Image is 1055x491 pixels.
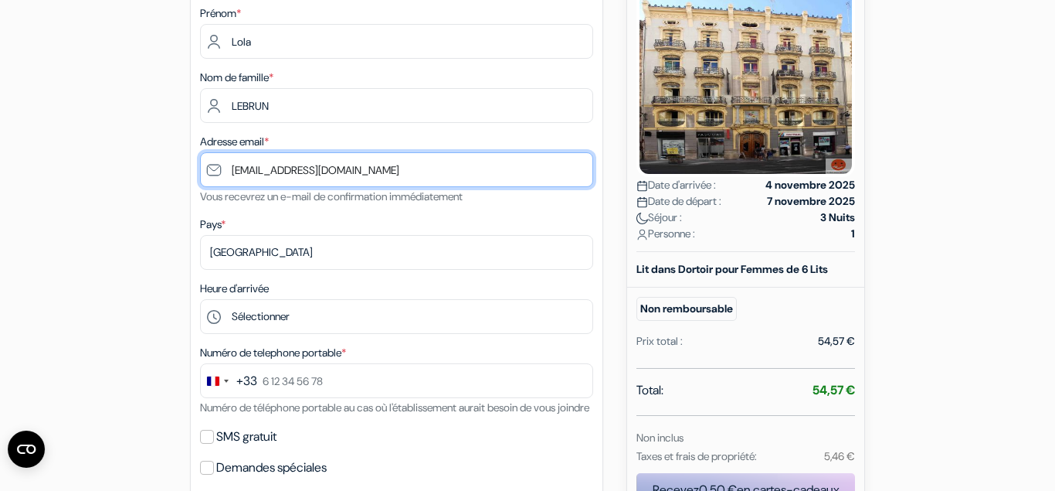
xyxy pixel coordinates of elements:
[200,88,593,123] input: Entrer le nom de famille
[636,262,828,276] b: Lit dans Dortoir pour Femmes de 6 Lits
[200,401,589,414] small: Numéro de téléphone portable au cas où l'établissement aurait besoin de vous joindre
[812,382,855,398] strong: 54,57 €
[636,431,684,445] small: Non inclus
[636,381,663,400] span: Total:
[636,449,757,463] small: Taxes et frais de propriété:
[636,213,648,224] img: moon.svg
[200,217,226,233] label: Pays
[636,180,648,192] img: calendar.svg
[636,193,721,210] span: Date de départ :
[818,333,855,349] div: 54,57 €
[200,189,463,203] small: Vous recevrez un e-mail de confirmation immédiatement
[200,152,593,187] input: Entrer adresse e-mail
[200,345,346,361] label: Numéro de telephone portable
[200,134,269,150] label: Adresse email
[8,431,45,468] button: Ouvrir le widget CMP
[636,229,648,240] img: user_icon.svg
[851,226,855,242] strong: 1
[200,5,241,22] label: Prénom
[636,333,683,349] div: Prix total :
[200,281,269,297] label: Heure d'arrivée
[216,457,327,479] label: Demandes spéciales
[820,210,855,226] strong: 3 Nuits
[636,297,737,321] small: Non remboursable
[200,70,273,86] label: Nom de famille
[636,177,716,193] span: Date d'arrivée :
[765,177,855,193] strong: 4 novembre 2025
[216,426,276,448] label: SMS gratuit
[200,24,593,59] input: Entrez votre prénom
[767,193,855,210] strong: 7 novembre 2025
[636,226,695,242] span: Personne :
[200,363,593,398] input: 6 12 34 56 78
[636,196,648,208] img: calendar.svg
[236,372,257,390] div: +33
[636,210,682,226] span: Séjour :
[201,364,257,397] button: Change country, selected France (+33)
[824,449,855,463] small: 5,46 €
